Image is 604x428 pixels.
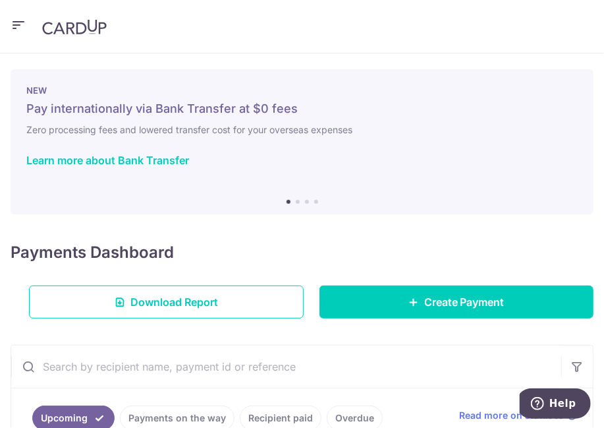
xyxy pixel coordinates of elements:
a: Read more on statuses [459,409,577,422]
p: NEW [26,85,578,96]
span: Download Report [130,294,218,310]
img: CardUp [42,19,107,35]
span: Create Payment [424,294,505,310]
iframe: Opens a widget where you can find more information [520,388,591,421]
h4: Payments Dashboard [11,241,174,264]
h5: Pay internationally via Bank Transfer at $0 fees [26,101,578,117]
a: Create Payment [319,286,594,319]
a: Learn more about Bank Transfer [26,154,189,167]
span: Read more on statuses [459,409,564,422]
input: Search by recipient name, payment id or reference [11,346,561,388]
a: Download Report [29,286,304,319]
h6: Zero processing fees and lowered transfer cost for your overseas expenses [26,122,578,138]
